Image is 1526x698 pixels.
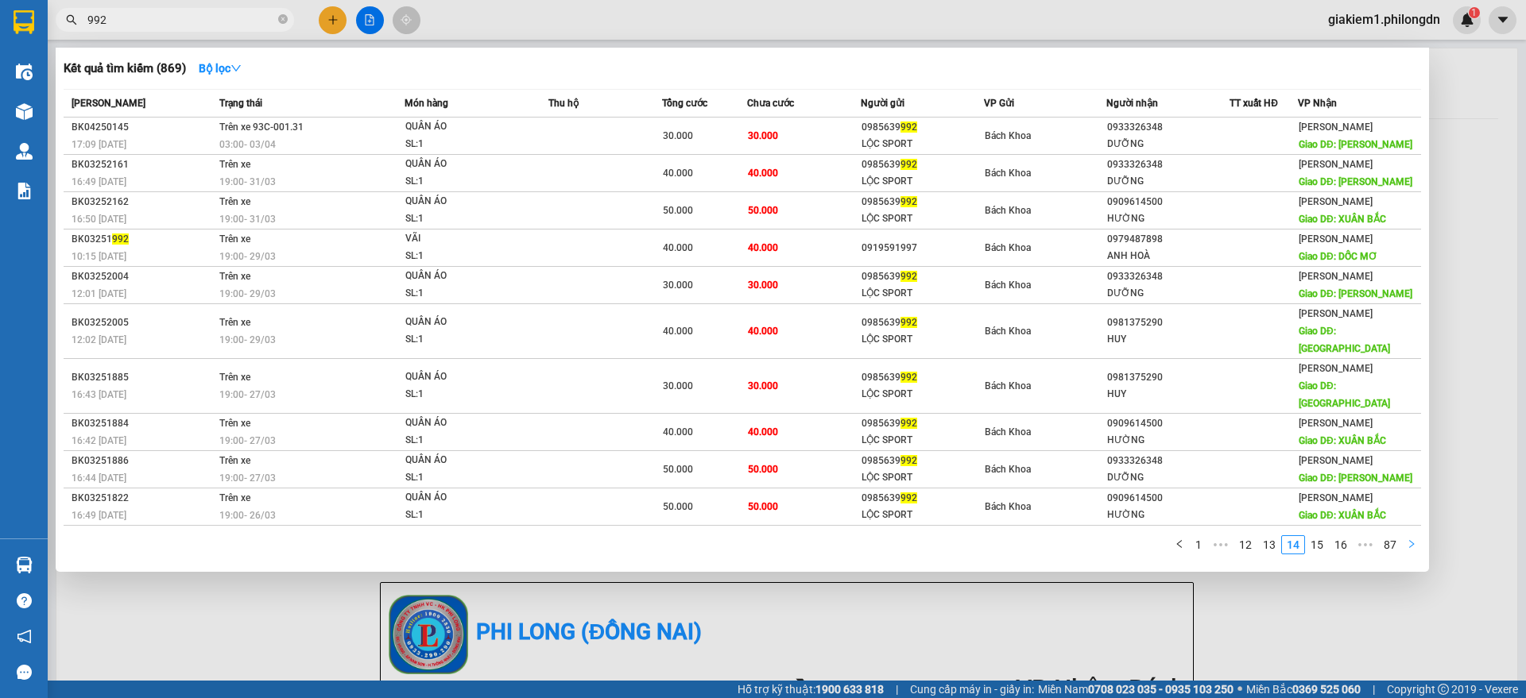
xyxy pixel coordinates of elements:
[219,317,250,328] span: Trên xe
[663,130,693,141] span: 30.000
[405,118,525,136] div: QUẦN ÁO
[748,280,778,291] span: 30.000
[72,139,126,150] span: 17:09 [DATE]
[1257,535,1281,554] li: 13
[747,98,794,109] span: Chưa cước
[72,472,126,484] span: 16:44 [DATE]
[1107,415,1229,432] div: 0909614500
[16,143,33,160] img: warehouse-icon
[72,435,126,446] span: 16:42 [DATE]
[219,271,250,282] span: Trên xe
[72,194,215,210] div: BK03252162
[17,593,32,608] span: question-circle
[1107,490,1229,507] div: 0909614500
[1299,418,1373,429] span: [PERSON_NAME]
[663,380,693,391] span: 30.000
[72,490,215,507] div: BK03251822
[1107,314,1229,331] div: 0981375290
[548,98,579,109] span: Thu hộ
[72,251,126,262] span: 10:15 [DATE]
[405,331,525,349] div: SL: 1
[1299,196,1373,207] span: [PERSON_NAME]
[985,242,1031,253] span: Bách Khoa
[748,242,778,253] span: 40.000
[1299,472,1412,484] span: Giao DĐ: [PERSON_NAME]
[663,168,693,179] span: 40.000
[1208,535,1234,554] span: •••
[862,285,983,302] div: LỘC SPORT
[152,13,263,52] div: Bách Khoa
[1330,536,1352,553] a: 16
[1299,159,1373,170] span: [PERSON_NAME]
[219,233,250,245] span: Trên xe
[219,176,276,187] span: 19:00 - 31/03
[278,14,288,24] span: close-circle
[1299,308,1373,319] span: [PERSON_NAME]
[985,280,1031,291] span: Bách Khoa
[900,418,917,429] span: 992
[748,380,778,391] span: 30.000
[1299,363,1373,374] span: [PERSON_NAME]
[405,285,525,303] div: SL: 1
[219,455,250,466] span: Trên xe
[1407,539,1416,549] span: right
[1299,435,1386,446] span: Giao DĐ: XUÂN BẮC
[1299,176,1412,187] span: Giao DĐ: [PERSON_NAME]
[862,331,983,348] div: LỘC SPORT
[1107,156,1229,173] div: 0933326348
[14,13,141,49] div: [PERSON_NAME]
[16,557,33,573] img: warehouse-icon
[900,121,917,133] span: 992
[405,136,525,153] div: SL: 1
[219,418,250,429] span: Trên xe
[152,93,238,148] span: BÁCH KHOA
[1170,535,1189,554] li: Previous Page
[1234,535,1257,554] li: 12
[1107,386,1229,403] div: HUY
[219,196,250,207] span: Trên xe
[1107,210,1229,227] div: HƯỜNG
[985,326,1031,337] span: Bách Khoa
[219,288,276,299] span: 19:00 - 29/03
[1107,136,1229,152] div: DƯỠNG
[862,507,983,523] div: LỘC SPORT
[405,210,525,228] div: SL: 1
[1107,285,1229,302] div: DƯỠNG
[405,98,448,109] span: Món hàng
[1402,535,1421,554] li: Next Page
[1282,536,1304,553] a: 14
[862,156,983,173] div: 0985639
[1299,214,1386,225] span: Giao DĐ: XUÂN BẮC
[219,372,250,383] span: Trên xe
[900,271,917,282] span: 992
[1299,139,1412,150] span: Giao DĐ: [PERSON_NAME]
[1299,510,1386,521] span: Giao DĐ: XUÂN BẮC
[72,98,145,109] span: [PERSON_NAME]
[405,469,525,487] div: SL: 1
[1170,535,1189,554] button: left
[900,455,917,466] span: 992
[862,432,983,449] div: LỘC SPORT
[1353,535,1378,554] li: Next 5 Pages
[1378,535,1402,554] li: 87
[219,214,276,225] span: 19:00 - 31/03
[219,510,276,521] span: 19:00 - 26/03
[748,326,778,337] span: 40.000
[663,205,693,216] span: 50.000
[900,159,917,170] span: 992
[663,242,693,253] span: 40.000
[405,489,525,507] div: QUẦN ÁO
[1107,231,1229,248] div: 0979487898
[1299,233,1373,245] span: [PERSON_NAME]
[1329,535,1353,554] li: 16
[72,453,215,469] div: BK03251886
[1353,535,1378,554] span: •••
[1306,536,1328,553] a: 15
[1189,535,1208,554] li: 1
[862,240,983,256] div: 0919591997
[64,60,186,77] h3: Kết quả tìm kiếm ( 869 )
[152,15,190,32] span: Nhận:
[1402,535,1421,554] button: right
[17,629,32,644] span: notification
[219,159,250,170] span: Trên xe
